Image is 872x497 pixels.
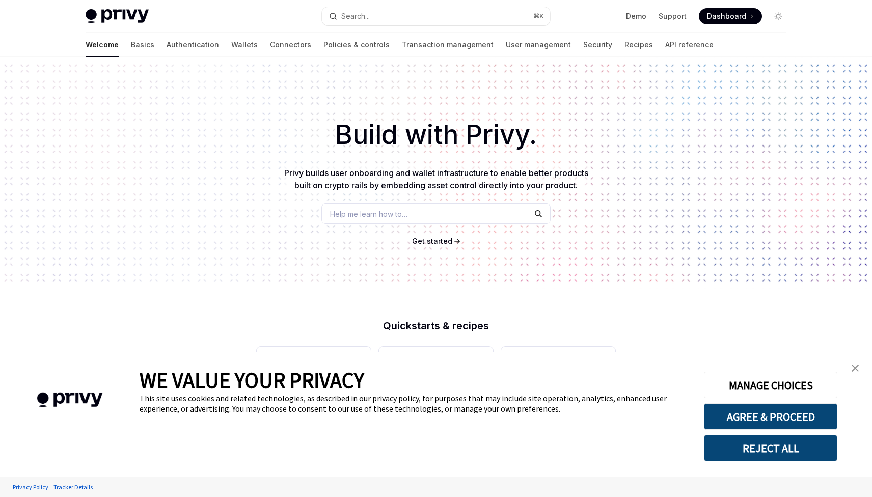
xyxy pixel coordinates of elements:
a: Dashboard [699,8,762,24]
a: Policies & controls [323,33,390,57]
a: Tracker Details [51,478,95,496]
a: Get started [412,236,452,246]
button: REJECT ALL [704,435,837,461]
a: Demo [626,11,646,21]
a: Privacy Policy [10,478,51,496]
h1: Build with Privy. [16,115,856,155]
a: **** **** **** ***Use the React Native SDK to build a mobile app on Solana. [379,347,493,451]
a: **** *****Whitelabel login, wallets, and user management with your own UI and branding. [501,347,615,451]
div: Search... [341,10,370,22]
button: Open search [322,7,550,25]
button: MANAGE CHOICES [704,372,837,398]
div: This site uses cookies and related technologies, as described in our privacy policy, for purposes... [140,393,689,414]
img: company logo [15,378,124,422]
a: Transaction management [402,33,494,57]
a: Recipes [624,33,653,57]
span: Dashboard [707,11,746,21]
a: Security [583,33,612,57]
button: Toggle dark mode [770,8,786,24]
a: Authentication [167,33,219,57]
span: Help me learn how to… [330,209,407,219]
button: AGREE & PROCEED [704,403,837,430]
a: close banner [845,358,865,378]
a: Connectors [270,33,311,57]
a: Welcome [86,33,119,57]
span: WE VALUE YOUR PRIVACY [140,367,364,393]
img: close banner [852,365,859,372]
a: User management [506,33,571,57]
a: Basics [131,33,154,57]
a: Support [659,11,687,21]
span: Privy builds user onboarding and wallet infrastructure to enable better products built on crypto ... [284,168,588,190]
a: API reference [665,33,714,57]
a: Wallets [231,33,258,57]
span: Get started [412,237,452,245]
img: light logo [86,9,149,23]
h2: Quickstarts & recipes [257,320,615,331]
span: ⌘ K [533,12,544,20]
